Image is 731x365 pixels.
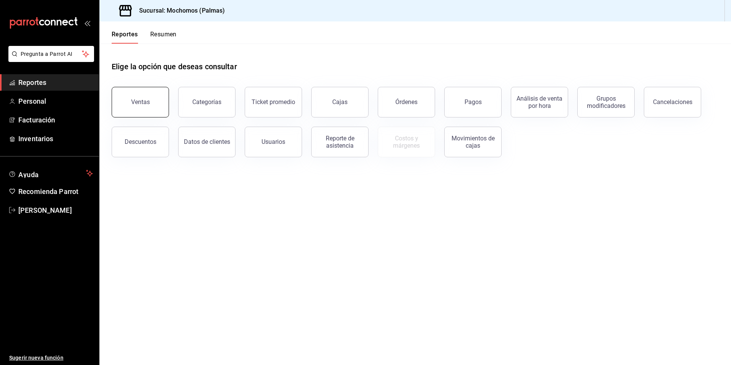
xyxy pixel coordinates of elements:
div: Pagos [465,98,482,106]
font: [PERSON_NAME] [18,206,72,214]
button: Pagos [444,87,502,117]
button: Ticket promedio [245,87,302,117]
span: Pregunta a Parrot AI [21,50,82,58]
font: Personal [18,97,46,105]
button: open_drawer_menu [84,20,90,26]
div: Costos y márgenes [383,135,430,149]
div: Ventas [131,98,150,106]
button: Datos de clientes [178,127,236,157]
div: Pestañas de navegación [112,31,177,44]
div: Datos de clientes [184,138,230,145]
h1: Elige la opción que deseas consultar [112,61,237,72]
button: Resumen [150,31,177,44]
button: Contrata inventarios para ver este reporte [378,127,435,157]
font: Reportes [18,78,46,86]
button: Grupos modificadores [577,87,635,117]
font: Recomienda Parrot [18,187,78,196]
div: Reporte de asistencia [316,135,364,149]
font: Reportes [112,31,138,38]
button: Reporte de asistencia [311,127,369,157]
div: Usuarios [262,138,285,145]
div: Movimientos de cajas [449,135,497,149]
button: Cajas [311,87,369,117]
span: Ayuda [18,169,83,178]
div: Grupos modificadores [582,95,630,109]
button: Movimientos de cajas [444,127,502,157]
a: Pregunta a Parrot AI [5,55,94,64]
div: Cajas [332,98,348,106]
div: Categorías [192,98,221,106]
button: Categorías [178,87,236,117]
button: Descuentos [112,127,169,157]
div: Análisis de venta por hora [516,95,563,109]
button: Usuarios [245,127,302,157]
font: Inventarios [18,135,53,143]
button: Ventas [112,87,169,117]
div: Ticket promedio [252,98,295,106]
div: Cancelaciones [653,98,692,106]
div: Órdenes [395,98,417,106]
h3: Sucursal: Mochomos (Palmas) [133,6,225,15]
button: Análisis de venta por hora [511,87,568,117]
div: Descuentos [125,138,156,145]
button: Cancelaciones [644,87,701,117]
font: Facturación [18,116,55,124]
button: Órdenes [378,87,435,117]
font: Sugerir nueva función [9,355,63,361]
button: Pregunta a Parrot AI [8,46,94,62]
